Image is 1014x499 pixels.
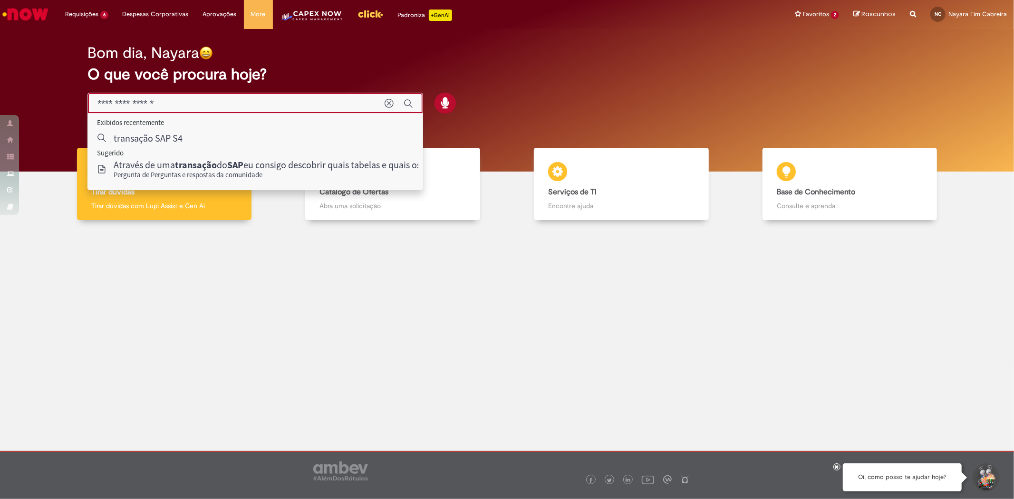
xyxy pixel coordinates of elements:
[507,148,736,221] a: Serviços de TI Encontre ajuda
[853,10,896,19] a: Rascunhos
[971,463,1000,492] button: Iniciar Conversa de Suporte
[935,11,941,17] span: NC
[91,187,135,197] b: Tirar dúvidas
[681,475,689,484] img: logo_footer_naosei.png
[589,478,593,483] img: logo_footer_facebook.png
[777,201,923,211] p: Consulte e aprenda
[87,45,199,61] h2: Bom dia, Nayara
[65,10,98,19] span: Requisições
[548,187,597,197] b: Serviços de TI
[548,201,695,211] p: Encontre ajuda
[803,10,829,19] span: Favoritos
[948,10,1007,18] span: Nayara Fim Cabreira
[777,187,855,197] b: Base de Conhecimento
[831,11,839,19] span: 2
[607,478,612,483] img: logo_footer_twitter.png
[91,201,238,211] p: Tirar dúvidas com Lupi Assist e Gen Ai
[861,10,896,19] span: Rascunhos
[87,66,926,83] h2: O que você procura hoje?
[735,148,964,221] a: Base de Conhecimento Consulte e aprenda
[100,11,108,19] span: 6
[280,10,343,29] img: CapexLogo5.png
[397,10,452,21] div: Padroniza
[843,463,962,491] div: Oi, como posso te ajudar hoje?
[319,187,388,197] b: Catálogo de Ofertas
[313,461,368,480] img: logo_footer_ambev_rotulo_gray.png
[123,10,189,19] span: Despesas Corporativas
[1,5,50,24] img: ServiceNow
[199,46,213,60] img: happy-face.png
[642,473,654,486] img: logo_footer_youtube.png
[429,10,452,21] p: +GenAi
[203,10,237,19] span: Aprovações
[626,478,630,483] img: logo_footer_linkedin.png
[251,10,266,19] span: More
[357,7,383,21] img: click_logo_yellow_360x200.png
[663,475,672,484] img: logo_footer_workplace.png
[319,201,466,211] p: Abra uma solicitação
[50,148,279,221] a: Tirar dúvidas Tirar dúvidas com Lupi Assist e Gen Ai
